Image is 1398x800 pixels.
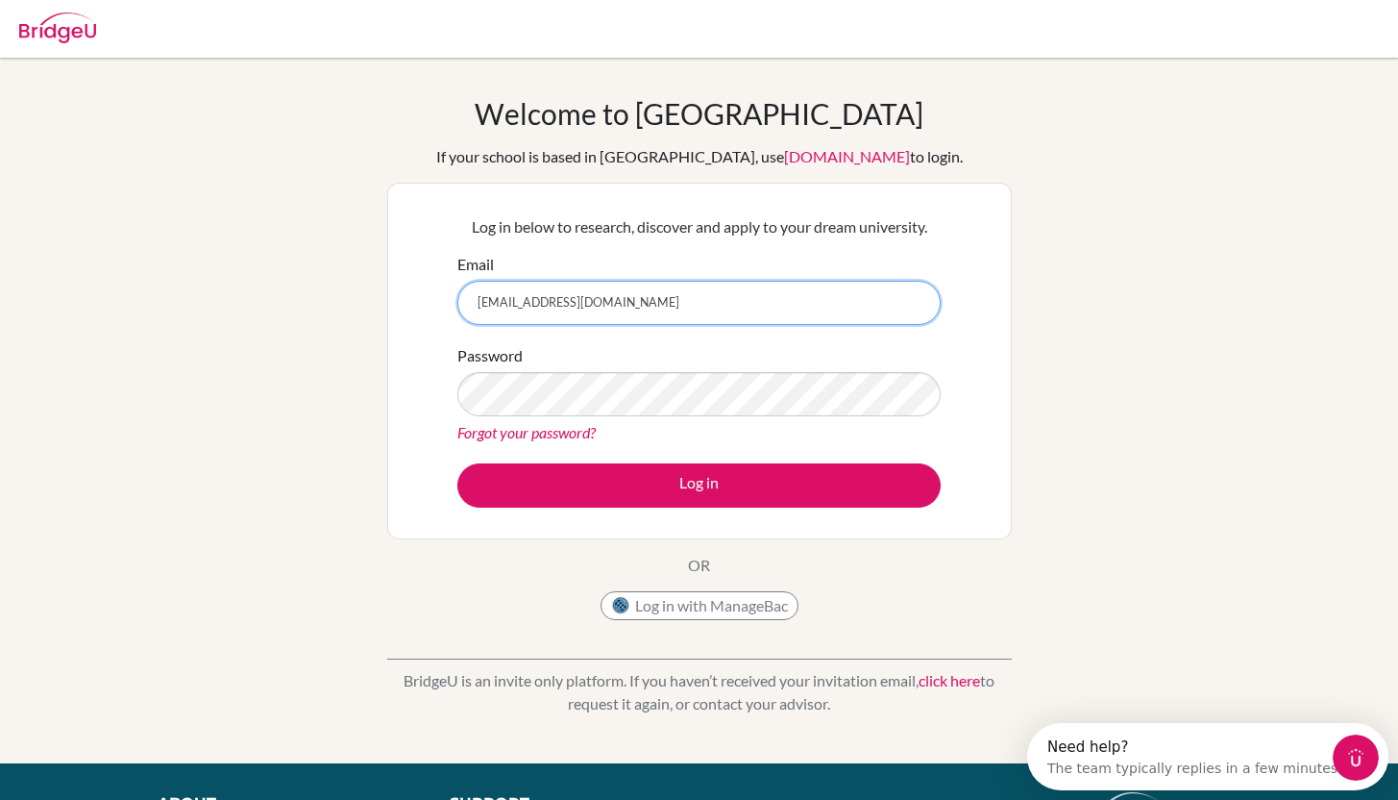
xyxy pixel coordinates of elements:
[475,96,923,131] h1: Welcome to [GEOGRAPHIC_DATA]
[457,344,523,367] label: Password
[1027,723,1388,790] iframe: Intercom live chat discovery launcher
[457,215,941,238] p: Log in below to research, discover and apply to your dream university.
[19,12,96,43] img: Bridge-U
[457,253,494,276] label: Email
[688,554,710,577] p: OR
[457,423,596,441] a: Forgot your password?
[1333,735,1379,781] iframe: Intercom live chat
[20,16,315,32] div: Need help?
[919,671,980,689] a: click here
[436,145,963,168] div: If your school is based in [GEOGRAPHIC_DATA], use to login.
[601,591,798,620] button: Log in with ManageBac
[20,32,315,52] div: The team typically replies in a few minutes.
[8,8,372,61] div: Open Intercom Messenger
[784,147,910,165] a: [DOMAIN_NAME]
[387,669,1012,715] p: BridgeU is an invite only platform. If you haven’t received your invitation email, to request it ...
[457,463,941,508] button: Log in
